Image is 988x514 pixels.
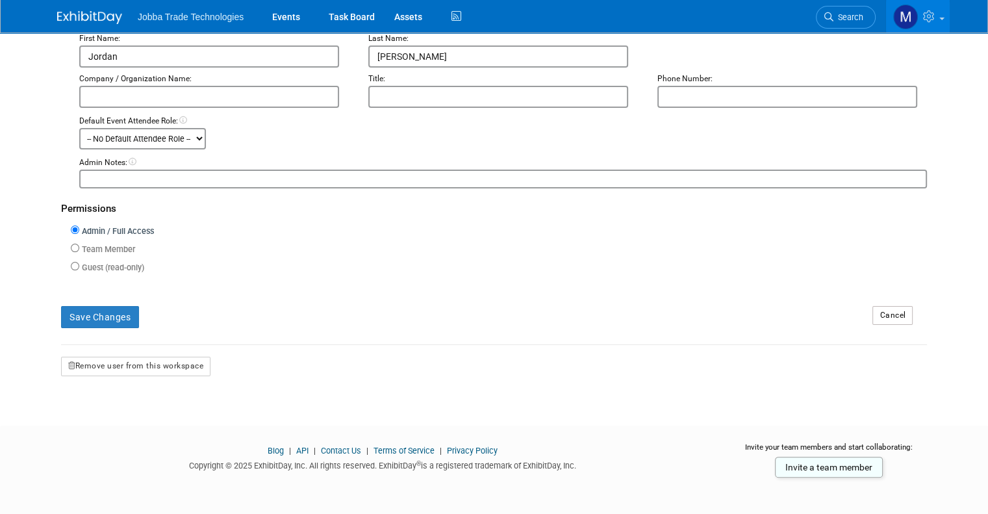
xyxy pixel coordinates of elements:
[816,6,876,29] a: Search
[296,446,309,456] a: API
[775,457,883,478] a: Invite a team member
[368,73,638,85] div: Title:
[79,116,927,127] div: Default Event Attendee Role:
[138,12,244,22] span: Jobba Trade Technologies
[447,446,498,456] a: Privacy Policy
[437,446,445,456] span: |
[368,33,638,45] div: Last Name:
[657,73,927,85] div: Phone Number:
[79,244,135,256] label: Team Member
[727,442,931,461] div: Invite your team members and start collaborating:
[57,11,122,24] img: ExhibitDay
[79,73,349,85] div: Company / Organization Name:
[833,12,863,22] span: Search
[321,446,361,456] a: Contact Us
[416,460,421,467] sup: ®
[268,446,284,456] a: Blog
[310,446,319,456] span: |
[57,457,707,472] div: Copyright © 2025 ExhibitDay, Inc. All rights reserved. ExhibitDay is a registered trademark of Ex...
[363,446,372,456] span: |
[79,225,154,238] label: Admin / Full Access
[79,262,144,274] label: Guest (read-only)
[61,188,927,223] div: Permissions
[893,5,918,29] img: Madison McDonnell
[61,357,210,376] button: Remove user from this workspace
[286,446,294,456] span: |
[79,157,927,169] div: Admin Notes:
[61,306,139,328] button: Save Changes
[79,33,349,45] div: First Name:
[374,446,435,456] a: Terms of Service
[872,306,913,326] a: Cancel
